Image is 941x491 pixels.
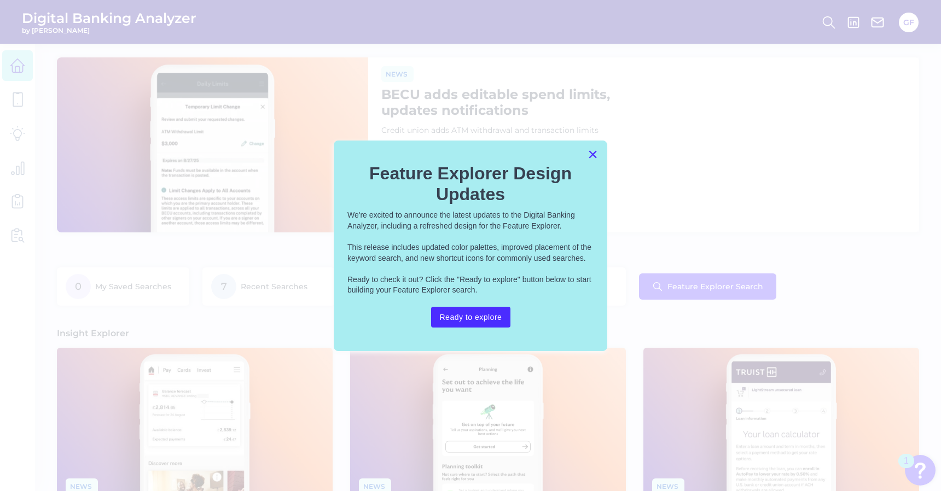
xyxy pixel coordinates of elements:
p: This release includes updated color palettes, improved placement of the keyword search, and new s... [347,242,594,264]
p: We're excited to announce the latest updates to the Digital Banking Analyzer, including a refresh... [347,210,594,231]
h2: Feature Explorer Design Updates [347,163,594,205]
button: Ready to explore [431,307,511,328]
button: Close [588,145,598,163]
p: Ready to check it out? Click the "Ready to explore" button below to start building your Feature E... [347,274,594,296]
